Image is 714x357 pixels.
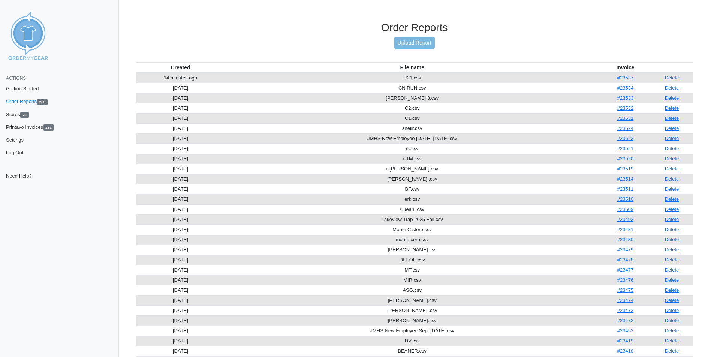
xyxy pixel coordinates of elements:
td: [DATE] [136,315,225,326]
td: [DATE] [136,285,225,295]
a: Delete [665,115,679,121]
td: erk.csv [225,194,600,204]
th: Created [136,62,225,73]
a: Delete [665,308,679,313]
a: Delete [665,136,679,141]
td: [PERSON_NAME] 3.csv [225,93,600,103]
td: C1.csv [225,113,600,123]
td: 14 minutes ago [136,73,225,83]
td: [DATE] [136,326,225,336]
a: Delete [665,85,679,91]
a: #23534 [617,85,633,91]
span: 281 [43,124,54,131]
a: #23452 [617,328,633,333]
td: [DATE] [136,235,225,245]
th: Invoice [600,62,651,73]
td: [DATE] [136,204,225,214]
a: #23419 [617,338,633,344]
td: MIR.csv [225,275,600,285]
a: #23478 [617,257,633,263]
td: [DATE] [136,214,225,224]
td: [DATE] [136,143,225,154]
a: #23418 [617,348,633,354]
span: Actions [6,76,26,81]
td: [DATE] [136,336,225,346]
td: rk.csv [225,143,600,154]
a: Delete [665,338,679,344]
td: [DATE] [136,255,225,265]
td: [DATE] [136,245,225,255]
a: Delete [665,176,679,182]
td: [PERSON_NAME].csv [225,295,600,305]
a: Delete [665,328,679,333]
a: #23521 [617,146,633,151]
td: snellr.csv [225,123,600,133]
td: JMHS New Employee [DATE]-[DATE].csv [225,133,600,143]
a: #23476 [617,277,633,283]
a: Delete [665,146,679,151]
td: [DATE] [136,224,225,235]
td: [DATE] [136,133,225,143]
td: [PERSON_NAME] .csv [225,305,600,315]
td: r-TM.csv [225,154,600,164]
td: DEFOE.csv [225,255,600,265]
span: 282 [37,99,48,105]
a: Delete [665,186,679,192]
a: Delete [665,237,679,242]
td: [DATE] [136,265,225,275]
a: #23514 [617,176,633,182]
a: Delete [665,166,679,172]
a: #23509 [617,206,633,212]
a: #23477 [617,267,633,273]
td: [DATE] [136,174,225,184]
td: R21.csv [225,73,600,83]
td: [DATE] [136,194,225,204]
td: [DATE] [136,103,225,113]
a: Upload Report [394,37,435,49]
td: [DATE] [136,93,225,103]
a: Delete [665,277,679,283]
td: [DATE] [136,275,225,285]
a: Delete [665,125,679,131]
a: Delete [665,287,679,293]
td: CN RUN.csv [225,83,600,93]
a: Delete [665,348,679,354]
a: #23524 [617,125,633,131]
a: #23510 [617,196,633,202]
td: [DATE] [136,83,225,93]
a: Delete [665,318,679,323]
td: [DATE] [136,154,225,164]
td: [DATE] [136,305,225,315]
td: JMHS New Employee Sept [DATE].csv [225,326,600,336]
td: DV.csv [225,336,600,346]
td: MT.csv [225,265,600,275]
td: [DATE] [136,113,225,123]
span: 75 [20,112,29,118]
a: #23474 [617,297,633,303]
h3: Order Reports [136,21,693,34]
a: #23479 [617,247,633,252]
a: Delete [665,105,679,111]
a: #23493 [617,217,633,222]
a: Delete [665,206,679,212]
td: r-[PERSON_NAME].csv [225,164,600,174]
td: [PERSON_NAME] .csv [225,174,600,184]
a: #23480 [617,237,633,242]
td: [PERSON_NAME].csv [225,245,600,255]
td: [DATE] [136,346,225,356]
td: Lakeview Trap 2025 Fall.csv [225,214,600,224]
a: #23481 [617,227,633,232]
a: #23472 [617,318,633,323]
a: Delete [665,95,679,101]
a: #23473 [617,308,633,313]
a: Delete [665,217,679,222]
a: Delete [665,297,679,303]
td: [DATE] [136,123,225,133]
a: #23532 [617,105,633,111]
td: BEANER.csv [225,346,600,356]
a: #23537 [617,75,633,81]
a: Delete [665,267,679,273]
a: #23520 [617,156,633,161]
td: [DATE] [136,295,225,305]
a: Delete [665,196,679,202]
